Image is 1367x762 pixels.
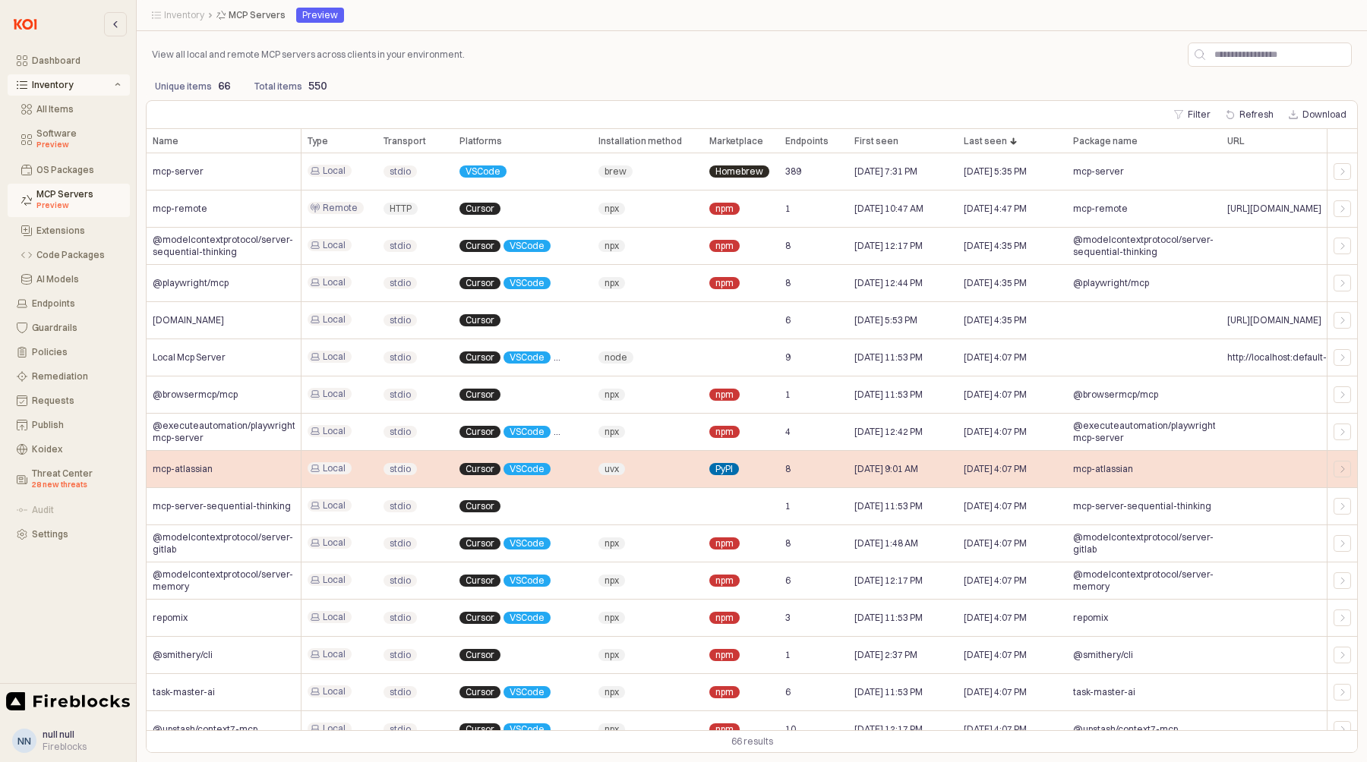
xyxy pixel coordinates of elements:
[36,274,121,285] div: AI Models
[36,250,121,260] div: Code Packages
[1227,351,1343,364] span: http://localhost:default-port
[854,426,923,438] span: [DATE] 12:42 PM
[1073,612,1108,624] span: repomix
[153,723,257,735] span: @upstash/context7-mcp
[605,686,619,698] span: npx
[605,351,627,364] span: node
[964,649,1027,661] span: [DATE] 4:07 PM
[153,234,295,258] span: @modelcontextprotocol/server-sequential-thinking
[466,500,494,512] span: Cursor
[466,686,494,698] span: Cursor
[964,165,1027,178] span: [DATE] 5:35 PM
[1073,234,1215,258] span: @modelcontextprotocol/server-sequential-thinking
[390,649,411,661] span: stdio
[323,462,346,474] span: Local
[153,500,291,512] span: mcp-server-sequential-thinking
[32,395,121,406] div: Requests
[390,314,411,326] span: stdio
[323,388,346,400] span: Local
[36,139,121,151] div: Preview
[785,135,829,147] span: Endpoints
[785,277,791,289] span: 8
[459,135,502,147] span: Platforms
[8,50,130,71] button: Dashboard
[152,9,284,21] nav: Breadcrumbs
[390,612,411,624] span: stdio
[36,104,121,115] div: All Items
[560,351,599,364] span: Windsurf
[715,686,734,698] span: npm
[153,165,204,178] span: mcp-server
[1073,203,1128,215] span: mcp-remote
[605,575,619,587] span: npx
[36,128,121,151] div: Software
[302,8,338,23] div: Preview
[964,612,1027,624] span: [DATE] 4:07 PM
[715,203,734,215] span: npm
[785,537,791,549] span: 8
[390,723,411,735] span: stdio
[964,389,1027,401] span: [DATE] 4:07 PM
[153,686,215,698] span: task-master-ai
[153,135,178,147] span: Name
[605,277,619,289] span: npx
[8,414,130,436] button: Publish
[854,277,923,289] span: [DATE] 12:44 PM
[1227,314,1321,326] span: [URL][DOMAIN_NAME]
[152,48,506,61] p: View all local and remote MCP servers across clients in your environment.
[323,648,346,660] span: Local
[153,351,226,364] span: Local Mcp Server
[218,78,230,94] p: 66
[153,531,295,556] span: @modelcontextprotocol/server-gitlab
[8,463,130,496] button: Threat Center
[510,575,545,587] span: VSCode
[964,537,1027,549] span: [DATE] 4:07 PM
[785,723,796,735] span: 10
[8,524,130,545] button: Settings
[32,80,112,90] div: Inventory
[785,649,791,661] span: 1
[854,686,923,698] span: [DATE] 11:53 PM
[605,240,619,252] span: npx
[785,426,791,438] span: 4
[466,426,494,438] span: Cursor
[510,723,545,735] span: VSCode
[153,649,213,661] span: @smithery/cli
[390,277,411,289] span: stdio
[605,203,619,215] span: npx
[1073,277,1149,289] span: @playwright/mcp
[323,537,346,549] span: Local
[964,426,1027,438] span: [DATE] 4:07 PM
[964,575,1027,587] span: [DATE] 4:07 PM
[390,426,411,438] span: stdio
[510,240,545,252] span: VSCode
[510,277,545,289] span: VSCode
[32,505,121,515] div: Audit
[32,298,121,309] div: Endpoints
[466,612,494,624] span: Cursor
[785,240,791,252] span: 8
[155,80,212,93] p: Unique items
[390,203,412,215] span: HTTP
[1073,723,1178,735] span: @upstash/context7-mcp
[32,468,121,491] div: Threat Center
[715,612,734,624] span: npm
[254,80,302,93] p: Total items
[323,165,346,177] span: Local
[153,420,295,444] span: @executeautomation/playwright-mcp-server
[32,55,121,66] div: Dashboard
[1073,389,1158,401] span: @browsermcp/mcp
[854,612,923,624] span: [DATE] 11:53 PM
[1073,686,1135,698] span: task-master-ai
[8,366,130,387] button: Remediation
[153,314,224,326] span: [DOMAIN_NAME]
[715,463,733,475] span: PyPI
[8,123,130,156] button: Software
[854,463,918,475] span: [DATE] 9:01 AM
[466,165,500,178] span: VSCode
[147,730,1357,752] div: Table toolbar
[32,347,121,357] div: Policies
[605,389,619,401] span: npx
[854,351,923,364] span: [DATE] 11:53 PM
[323,723,346,735] span: Local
